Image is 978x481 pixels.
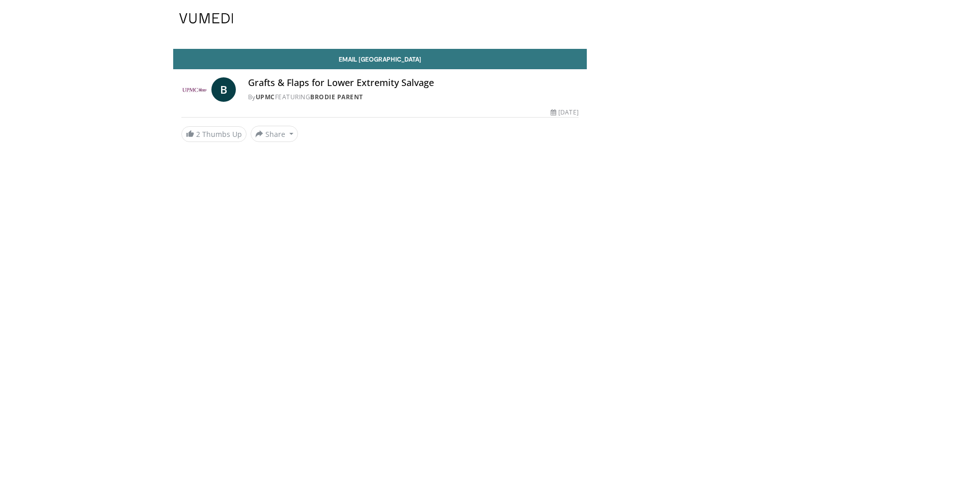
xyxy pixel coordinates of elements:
a: UPMC [256,93,275,101]
a: Email [GEOGRAPHIC_DATA] [173,49,587,69]
img: UPMC [181,77,207,102]
img: VuMedi Logo [179,13,233,23]
a: Brodie Parent [310,93,363,101]
a: B [211,77,236,102]
div: By FEATURING [248,93,579,102]
button: Share [251,126,298,142]
h4: Grafts & Flaps for Lower Extremity Salvage [248,77,579,89]
div: [DATE] [551,108,578,117]
a: 2 Thumbs Up [181,126,247,142]
span: 2 [196,129,200,139]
